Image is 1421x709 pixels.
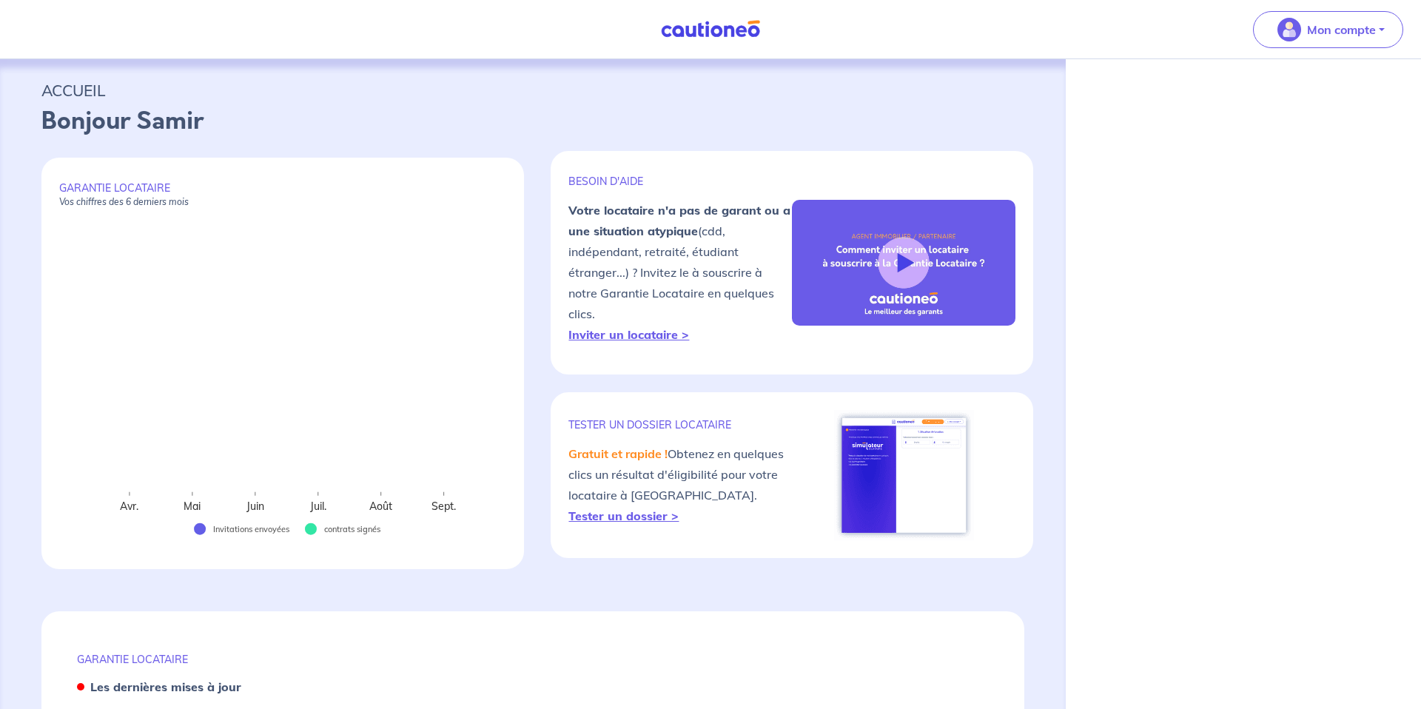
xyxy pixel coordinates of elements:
[246,500,264,513] text: Juin
[121,500,139,513] text: Avr.
[1307,21,1376,38] p: Mon compte
[59,196,189,207] em: Vos chiffres des 6 derniers mois
[309,500,326,513] text: Juil.
[1277,18,1301,41] img: illu_account_valid_menu.svg
[184,500,201,513] text: Mai
[41,104,1024,139] p: Bonjour Samir
[568,418,792,431] p: TESTER un dossier locataire
[370,500,393,513] text: Août
[834,410,974,540] img: simulateur.png
[568,446,668,461] em: Gratuit et rapide !
[568,327,689,342] a: Inviter un locataire >
[568,200,792,345] p: (cdd, indépendant, retraité, étudiant étranger...) ? Invitez le à souscrire à notre Garantie Loca...
[432,500,457,513] text: Sept.
[568,508,679,523] a: Tester un dossier >
[568,203,790,238] strong: Votre locataire n'a pas de garant ou a une situation atypique
[792,200,1015,326] img: video-gli-new-none.jpg
[41,77,1024,104] p: ACCUEIL
[568,443,792,526] p: Obtenez en quelques clics un résultat d'éligibilité pour votre locataire à [GEOGRAPHIC_DATA].
[90,679,241,694] strong: Les dernières mises à jour
[77,653,989,666] p: GARANTIE LOCATAIRE
[1253,11,1403,48] button: illu_account_valid_menu.svgMon compte
[568,175,792,188] p: BESOIN D'AIDE
[655,20,766,38] img: Cautioneo
[59,181,506,208] p: GARANTIE LOCATAIRE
